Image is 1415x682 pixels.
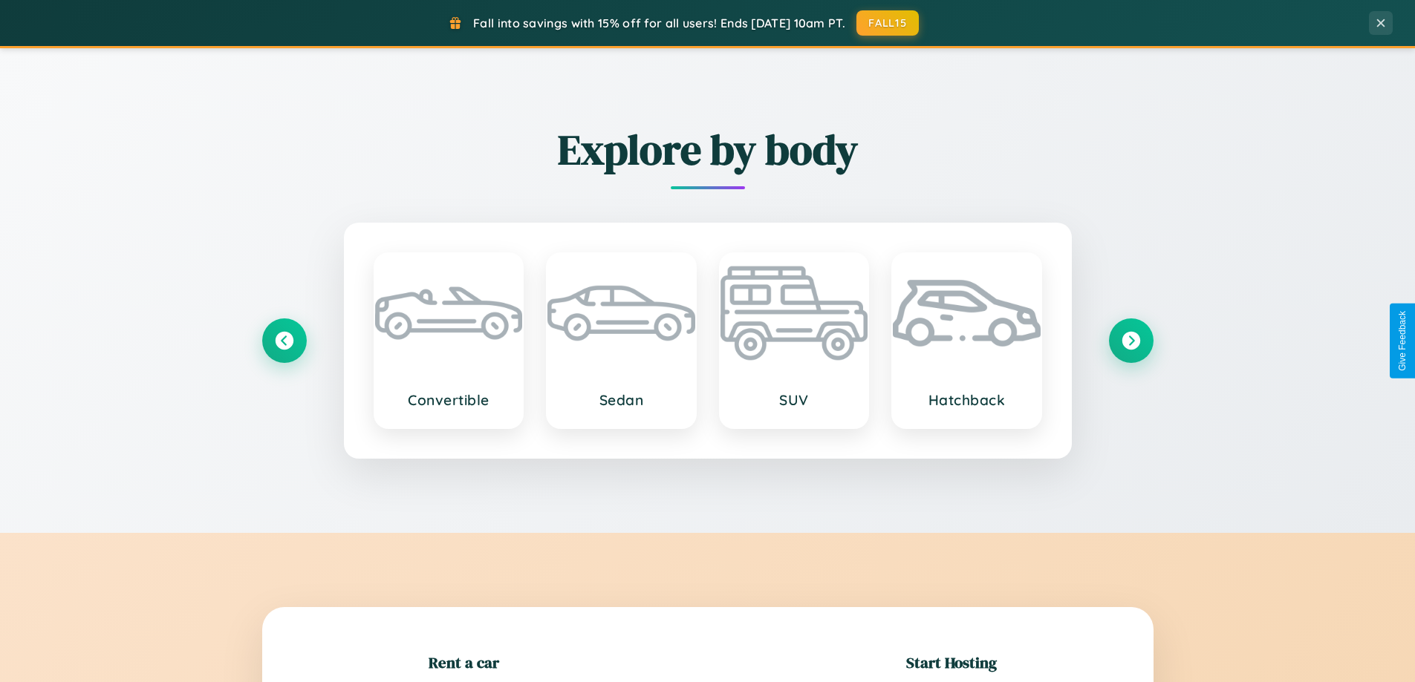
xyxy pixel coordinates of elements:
[908,391,1026,409] h3: Hatchback
[1397,311,1408,371] div: Give Feedback
[429,652,499,673] h2: Rent a car
[390,391,508,409] h3: Convertible
[262,121,1154,178] h2: Explore by body
[906,652,997,673] h2: Start Hosting
[473,16,845,30] span: Fall into savings with 15% off for all users! Ends [DATE] 10am PT.
[735,391,853,409] h3: SUV
[856,10,919,36] button: FALL15
[562,391,680,409] h3: Sedan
